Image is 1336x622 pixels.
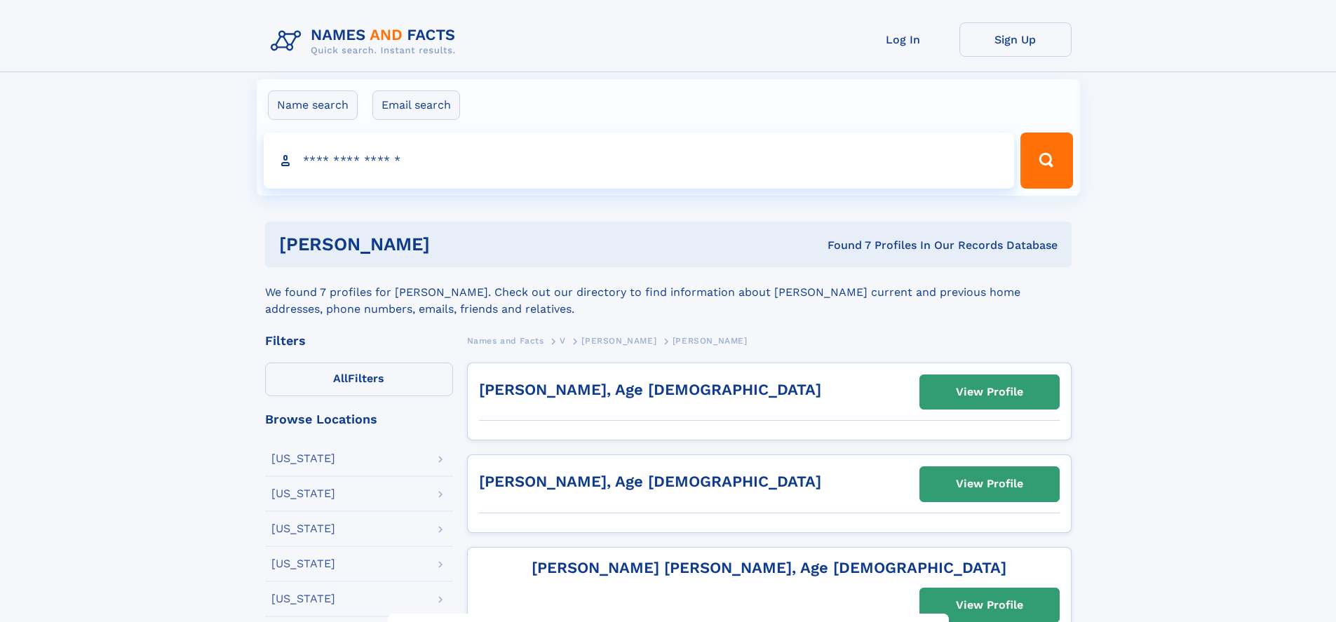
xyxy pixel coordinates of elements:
[581,332,656,349] a: [PERSON_NAME]
[673,336,748,346] span: [PERSON_NAME]
[265,267,1072,318] div: We found 7 profiles for [PERSON_NAME]. Check out our directory to find information about [PERSON_...
[956,376,1023,408] div: View Profile
[268,90,358,120] label: Name search
[271,523,335,534] div: [US_STATE]
[372,90,460,120] label: Email search
[271,593,335,604] div: [US_STATE]
[265,334,453,347] div: Filters
[560,332,566,349] a: V
[264,133,1015,189] input: search input
[959,22,1072,57] a: Sign Up
[479,381,821,398] a: [PERSON_NAME], Age [DEMOGRAPHIC_DATA]
[271,453,335,464] div: [US_STATE]
[847,22,959,57] a: Log In
[265,363,453,396] label: Filters
[1020,133,1072,189] button: Search Button
[265,22,467,60] img: Logo Names and Facts
[628,238,1058,253] div: Found 7 Profiles In Our Records Database
[271,488,335,499] div: [US_STATE]
[279,236,629,253] h1: [PERSON_NAME]
[271,558,335,569] div: [US_STATE]
[265,413,453,426] div: Browse Locations
[479,473,821,490] a: [PERSON_NAME], Age [DEMOGRAPHIC_DATA]
[532,559,1006,576] a: [PERSON_NAME] [PERSON_NAME], Age [DEMOGRAPHIC_DATA]
[956,589,1023,621] div: View Profile
[956,468,1023,500] div: View Profile
[581,336,656,346] span: [PERSON_NAME]
[920,375,1059,409] a: View Profile
[920,467,1059,501] a: View Profile
[333,372,348,385] span: All
[920,588,1059,622] a: View Profile
[560,336,566,346] span: V
[467,332,544,349] a: Names and Facts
